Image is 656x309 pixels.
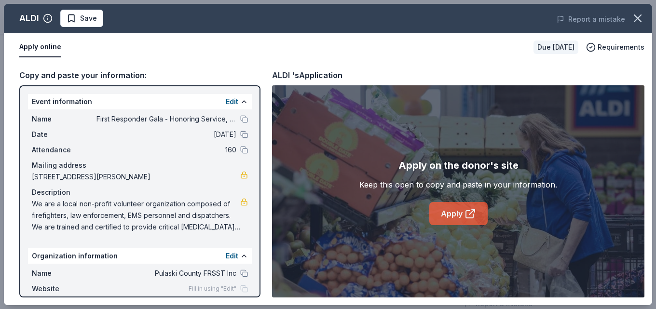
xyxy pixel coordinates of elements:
[19,69,260,81] div: Copy and paste your information:
[32,113,96,125] span: Name
[32,187,248,198] div: Description
[32,283,96,295] span: Website
[533,40,578,54] div: Due [DATE]
[28,94,252,109] div: Event information
[226,96,238,107] button: Edit
[359,179,557,190] div: Keep this open to copy and paste in your information.
[60,10,103,27] button: Save
[96,144,236,156] span: 160
[32,171,240,183] span: [STREET_ADDRESS][PERSON_NAME]
[32,144,96,156] span: Attendance
[32,160,248,171] div: Mailing address
[32,198,240,233] span: We are a local non-profit volunteer organization composed of firefighters, law enforcement, EMS p...
[586,41,644,53] button: Requirements
[557,13,625,25] button: Report a mistake
[226,250,238,262] button: Edit
[189,285,236,293] span: Fill in using "Edit"
[96,129,236,140] span: [DATE]
[272,69,342,81] div: ALDI 's Application
[398,158,519,173] div: Apply on the donor's site
[28,248,252,264] div: Organization information
[429,202,488,225] a: Apply
[19,11,39,26] div: ALDI
[80,13,97,24] span: Save
[32,129,96,140] span: Date
[32,268,96,279] span: Name
[96,113,236,125] span: First Responder Gala - Honoring Service, Building Resilience
[19,37,61,57] button: Apply online
[96,268,236,279] span: Pulaski County FRSST Inc
[598,41,644,53] span: Requirements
